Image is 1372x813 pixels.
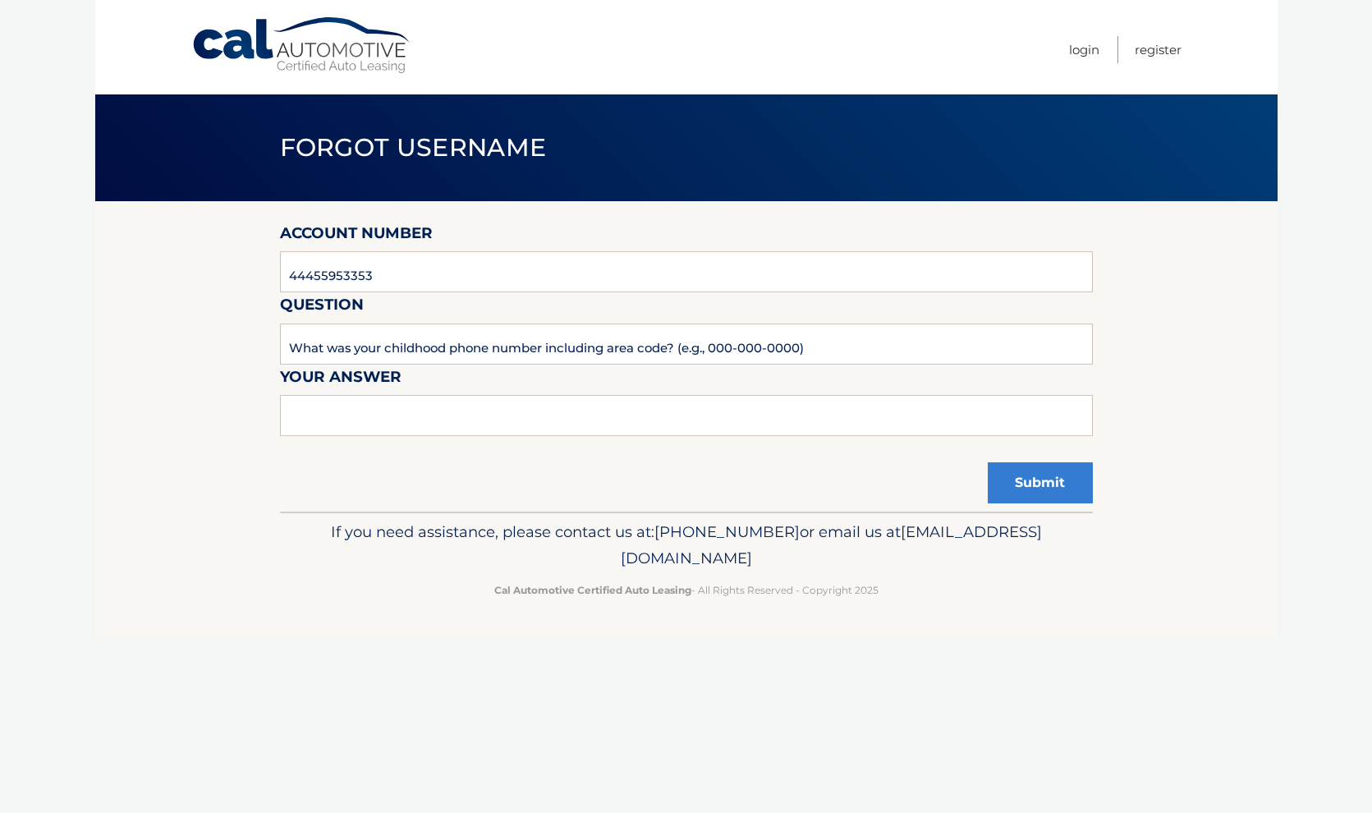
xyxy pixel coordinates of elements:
[291,581,1082,599] p: - All Rights Reserved - Copyright 2025
[280,132,547,163] span: Forgot Username
[280,292,364,323] label: Question
[654,522,800,541] span: [PHONE_NUMBER]
[280,365,402,395] label: Your Answer
[494,584,691,596] strong: Cal Automotive Certified Auto Leasing
[1135,36,1182,63] a: Register
[191,16,413,75] a: Cal Automotive
[280,221,433,251] label: Account Number
[621,522,1042,567] span: [EMAIL_ADDRESS][DOMAIN_NAME]
[988,462,1093,503] button: Submit
[1069,36,1099,63] a: Login
[291,519,1082,572] p: If you need assistance, please contact us at: or email us at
